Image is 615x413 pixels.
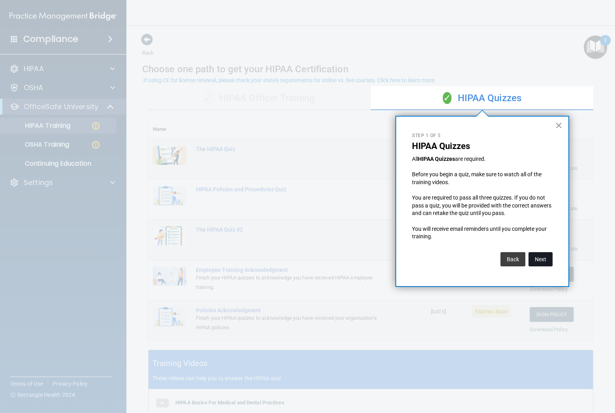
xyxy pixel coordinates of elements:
p: You will receive email reminders until you complete your training. [412,225,553,241]
span: ✓ [443,92,451,104]
p: Step 1 of 5 [412,132,553,139]
div: HIPAA Quizzes [371,87,594,110]
button: Back [500,252,525,266]
p: You are required to pass all three quizzes. If you do not pass a quiz, you will be provided with ... [412,194,553,217]
span: are required. [455,156,486,162]
button: Close [555,119,562,132]
p: Before you begin a quiz, make sure to watch all of the training videos. [412,171,553,186]
span: All [412,156,418,162]
strong: HIPAA Quizzes [418,156,455,162]
p: HIPAA Quizzes [412,141,553,151]
button: Next [528,252,553,266]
